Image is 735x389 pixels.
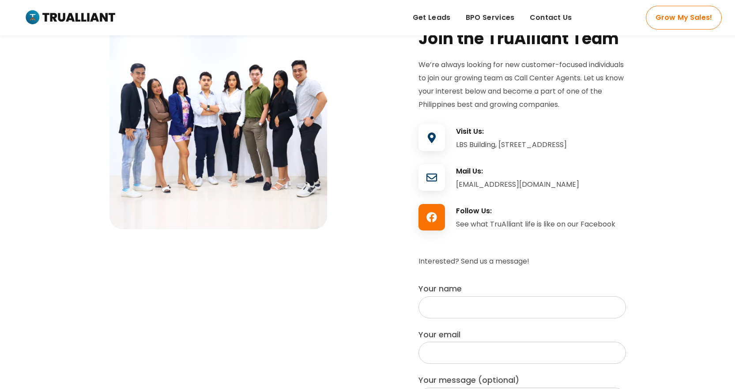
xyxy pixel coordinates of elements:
[418,28,626,49] div: Join the TruAlliant Team
[646,6,722,30] a: Grow My Sales!
[466,11,515,24] span: BPO Services
[456,178,626,191] div: [EMAIL_ADDRESS][DOMAIN_NAME]
[456,166,626,176] h3: Mail Us:
[530,11,572,24] span: Contact Us
[413,11,451,24] span: Get Leads
[456,138,626,151] div: LBS Building, [STREET_ADDRESS]
[456,127,626,136] h3: Visit Us:
[418,342,626,364] input: Your email
[418,281,626,318] label: Your name
[456,206,626,216] h3: Follow Us:
[109,11,327,229] img: img-802
[418,296,626,318] input: Your name
[456,218,626,231] div: See what TruAlliant life is like on our Facebook
[418,58,626,111] p: We’re always looking for new customer-focused individuals to join our growing team as Call Center...
[418,327,626,364] label: Your email
[418,255,626,268] p: Interested? Send us a message!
